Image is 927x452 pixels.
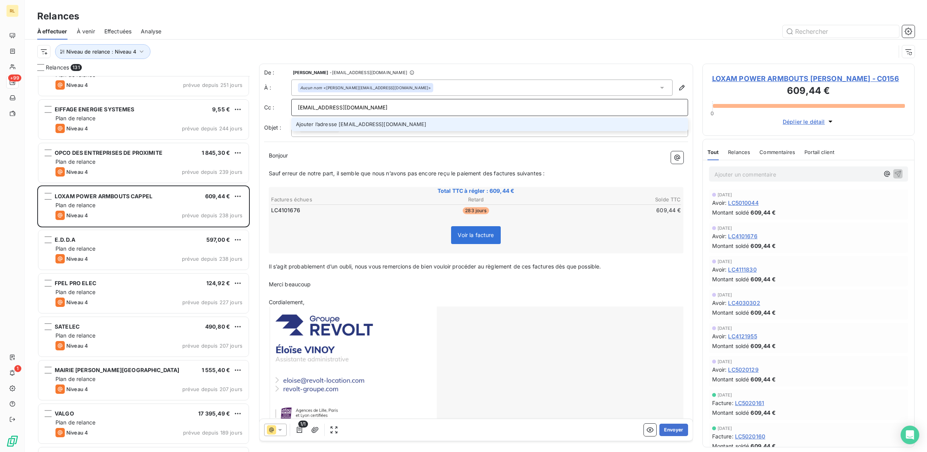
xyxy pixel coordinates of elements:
[759,149,795,155] span: Commentaires
[269,170,545,177] span: Sauf erreur de notre part, il semble que nous n’avons pas encore reçu le paiement des factures su...
[55,115,95,121] span: Plan de relance
[264,84,291,92] label: À :
[545,196,681,204] th: Solde TTC
[202,149,230,156] span: 1 845,30 €
[55,289,95,295] span: Plan de relance
[271,196,407,204] th: Factures échues
[46,64,69,71] span: Relances
[71,64,81,71] span: 131
[718,426,732,431] span: [DATE]
[728,299,760,307] span: LC4030302
[712,199,727,207] span: Avoir :
[55,158,95,165] span: Plan de relance
[659,424,688,436] button: Envoyer
[291,118,688,131] li: Ajouter l’adresse [EMAIL_ADDRESS][DOMAIN_NAME]
[293,70,329,75] span: [PERSON_NAME]
[55,332,95,339] span: Plan de relance
[270,187,682,195] span: Total TTC à régler : 609,44 €
[712,342,749,350] span: Montant soldé
[712,232,727,240] span: Avoir :
[269,152,288,159] span: Bonjour
[66,299,88,305] span: Niveau 4
[712,73,905,84] span: LOXAM POWER ARMBOUTS [PERSON_NAME] - C0156
[712,442,749,450] span: Montant soldé
[55,376,95,382] span: Plan de relance
[751,275,775,283] span: 609,44 €
[712,299,727,307] span: Avoir :
[545,206,681,215] td: 609,44 €
[751,409,775,417] span: 609,44 €
[712,409,749,417] span: Montant soldé
[271,206,300,214] span: LC4101676
[206,280,230,286] span: 124,92 €
[55,245,95,252] span: Plan de relance
[205,323,230,330] span: 490,80 €
[55,106,135,113] span: EIFFAGE ENERGIE SYSTEMES
[712,308,749,317] span: Montant soldé
[55,280,96,286] span: FPEL PRO ELEC
[751,308,775,317] span: 609,44 €
[14,365,21,372] span: 1
[269,281,311,287] span: Merci beaucoup
[718,226,732,230] span: [DATE]
[66,343,88,349] span: Niveau 4
[55,149,163,156] span: OPCO DES ENTREPRISES DE PROXIMITE
[66,386,88,392] span: Niveau 4
[55,202,95,208] span: Plan de relance
[300,85,431,90] div: <[PERSON_NAME][EMAIL_ADDRESS][DOMAIN_NAME]>
[728,365,758,374] span: LC5020129
[212,106,230,113] span: 9,55 €
[712,365,727,374] span: Avoir :
[66,48,136,55] span: Niveau de relance : Niveau 4
[55,367,180,373] span: MAIRIE [PERSON_NAME][GEOGRAPHIC_DATA]
[712,84,905,99] h3: 609,44 €
[182,169,242,175] span: prévue depuis 239 jours
[55,323,80,330] span: SATELEC
[751,342,775,350] span: 609,44 €
[707,149,719,155] span: Tout
[728,332,757,340] span: LC4121955
[298,102,681,113] input: Adresse email en copie ...
[182,256,242,262] span: prévue depuis 238 jours
[751,242,775,250] span: 609,44 €
[298,421,308,428] span: 1/1
[66,256,88,262] span: Niveau 4
[55,410,74,417] span: VALGO
[712,399,733,407] span: Facture :
[712,432,733,440] span: Facture :
[66,125,88,132] span: Niveau 4
[711,110,714,116] span: 0
[66,212,88,218] span: Niveau 4
[205,193,230,199] span: 609,44 €
[37,9,79,23] h3: Relances
[330,70,407,75] span: - [EMAIL_ADDRESS][DOMAIN_NAME]
[55,236,75,243] span: E.D.D.A
[6,5,19,17] div: RL
[751,375,775,383] span: 609,44 €
[728,149,750,155] span: Relances
[104,28,132,35] span: Effectuées
[728,265,756,274] span: LC4111830
[269,299,305,305] span: Cordialement,
[6,435,19,447] img: Logo LeanPay
[77,28,95,35] span: À venir
[751,208,775,216] span: 609,44 €
[182,386,242,392] span: prévue depuis 207 jours
[718,393,732,397] span: [DATE]
[408,196,544,204] th: Retard
[783,118,825,126] span: Déplier le détail
[735,432,765,440] span: LC5020160
[300,85,322,90] em: Aucun nom
[37,28,67,35] span: À effectuer
[66,429,88,436] span: Niveau 4
[718,326,732,331] span: [DATE]
[718,259,732,264] span: [DATE]
[780,117,837,126] button: Déplier le détail
[198,410,230,417] span: 17 395,49 €
[735,399,764,407] span: LC5020161
[269,263,601,270] span: Il s’agit probablement d’un oubli, nous vous remercions de bien vouloir procéder au règlement de ...
[712,265,727,274] span: Avoir :
[55,193,152,199] span: LOXAM POWER ARMBOUTS CAPPEL
[202,367,230,373] span: 1 555,40 €
[712,242,749,250] span: Montant soldé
